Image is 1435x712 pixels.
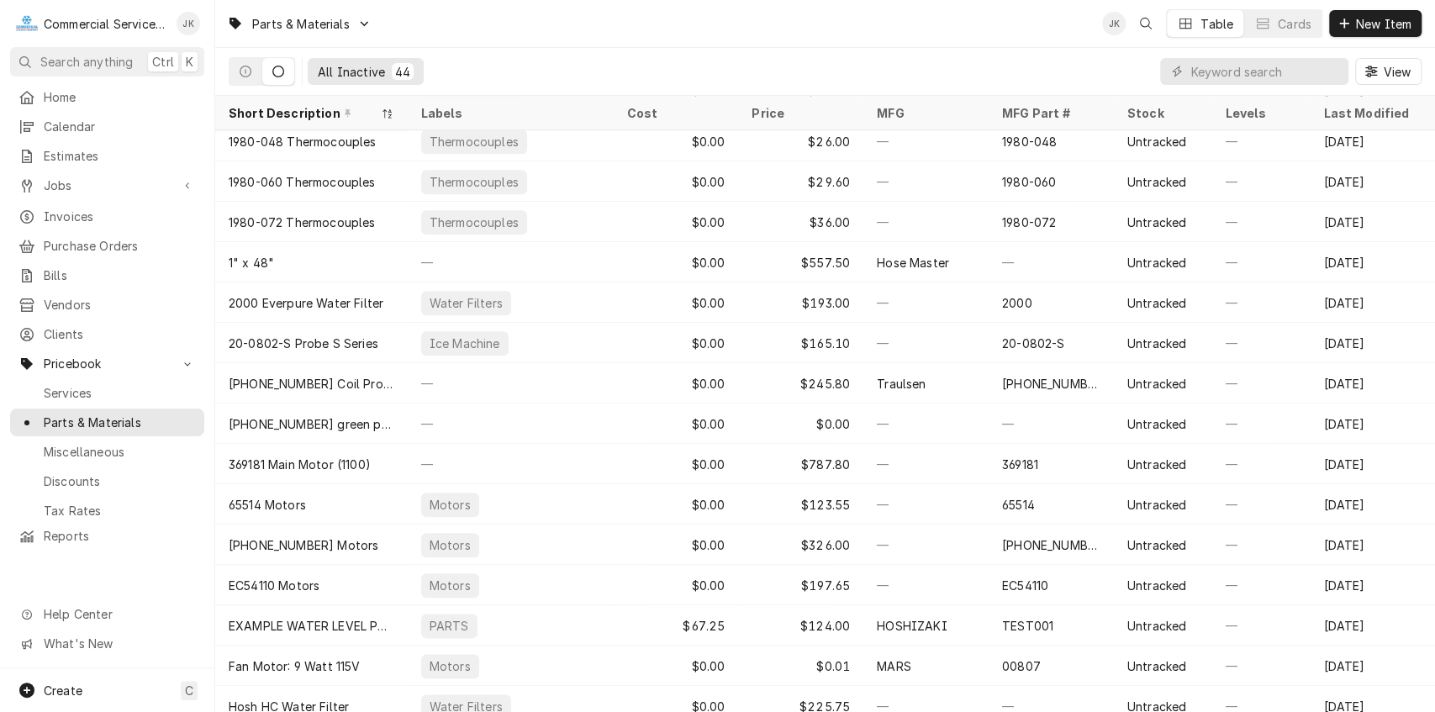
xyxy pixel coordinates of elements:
[229,254,274,272] div: 1" x 48"
[863,565,989,605] div: —
[44,147,196,165] span: Estimates
[44,472,196,490] span: Discounts
[44,527,196,545] span: Reports
[1278,15,1311,33] div: Cards
[863,121,989,161] div: —
[627,104,722,122] div: Cost
[428,294,504,312] div: Water Filters
[1002,577,1048,594] div: EC54110
[1310,484,1435,525] div: [DATE]
[738,363,863,403] div: $245.80
[1323,104,1418,122] div: Last Modified
[1132,10,1159,37] button: Open search
[1211,242,1310,282] div: —
[44,443,196,461] span: Miscellaneous
[877,254,949,272] div: Hose Master
[1002,173,1056,191] div: 1980-060
[752,104,847,122] div: Price
[44,296,196,314] span: Vendors
[1002,456,1038,473] div: 369181
[177,12,200,35] div: John Key's Avatar
[229,657,361,675] div: Fan Motor: 9 Watt 115V
[738,403,863,444] div: $0.00
[428,214,520,231] div: Thermocouples
[1211,161,1310,202] div: —
[1002,496,1035,514] div: 65514
[1355,58,1422,85] button: View
[1211,525,1310,565] div: —
[44,502,196,519] span: Tax Rates
[1310,161,1435,202] div: [DATE]
[877,657,911,675] div: MARS
[1310,242,1435,282] div: [DATE]
[614,282,739,323] div: $0.00
[1225,104,1293,122] div: Levels
[1127,335,1186,352] div: Untracked
[863,484,989,525] div: —
[1127,415,1186,433] div: Untracked
[44,118,196,135] span: Calendar
[614,363,739,403] div: $0.00
[1127,657,1186,675] div: Untracked
[44,88,196,106] span: Home
[10,497,204,525] a: Tax Rates
[10,113,204,140] a: Calendar
[1002,375,1100,393] div: [PHONE_NUMBER]
[989,242,1114,282] div: —
[738,605,863,646] div: $124.00
[738,646,863,686] div: $0.01
[1380,63,1414,81] span: View
[877,617,947,635] div: HOSHIZAKI
[614,202,739,242] div: $0.00
[44,177,171,194] span: Jobs
[877,104,972,122] div: MFG
[229,536,378,554] div: [PHONE_NUMBER] Motors
[229,214,376,231] div: 1980-072 Thermocouples
[1002,133,1057,150] div: 1980-048
[10,438,204,466] a: Miscellaneous
[1211,605,1310,646] div: —
[408,403,614,444] div: —
[1310,121,1435,161] div: [DATE]
[15,12,39,35] div: C
[229,456,371,473] div: 369181 Main Motor (1100)
[421,104,600,122] div: Labels
[1211,646,1310,686] div: —
[10,320,204,348] a: Clients
[614,484,739,525] div: $0.00
[1127,617,1186,635] div: Untracked
[1190,58,1340,85] input: Keyword search
[10,203,204,230] a: Invoices
[408,444,614,484] div: —
[614,646,739,686] div: $0.00
[1211,565,1310,605] div: —
[1002,657,1041,675] div: 00807
[1002,104,1097,122] div: MFG Part #
[1211,282,1310,323] div: —
[863,403,989,444] div: —
[1127,254,1186,272] div: Untracked
[408,242,614,282] div: —
[1127,173,1186,191] div: Untracked
[863,525,989,565] div: —
[738,323,863,363] div: $165.10
[863,282,989,323] div: —
[15,12,39,35] div: Commercial Service Co.'s Avatar
[1211,202,1310,242] div: —
[1127,536,1186,554] div: Untracked
[428,133,520,150] div: Thermocouples
[1002,294,1032,312] div: 2000
[1002,617,1053,635] div: TEST001
[1002,536,1100,554] div: [PHONE_NUMBER]
[395,63,410,81] div: 44
[1127,456,1186,473] div: Untracked
[44,208,196,225] span: Invoices
[1310,282,1435,323] div: [DATE]
[44,237,196,255] span: Purchase Orders
[229,577,319,594] div: EC54110 Motors
[1211,444,1310,484] div: —
[1002,214,1056,231] div: 1980-072
[10,467,204,495] a: Discounts
[177,12,200,35] div: JK
[614,121,739,161] div: $0.00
